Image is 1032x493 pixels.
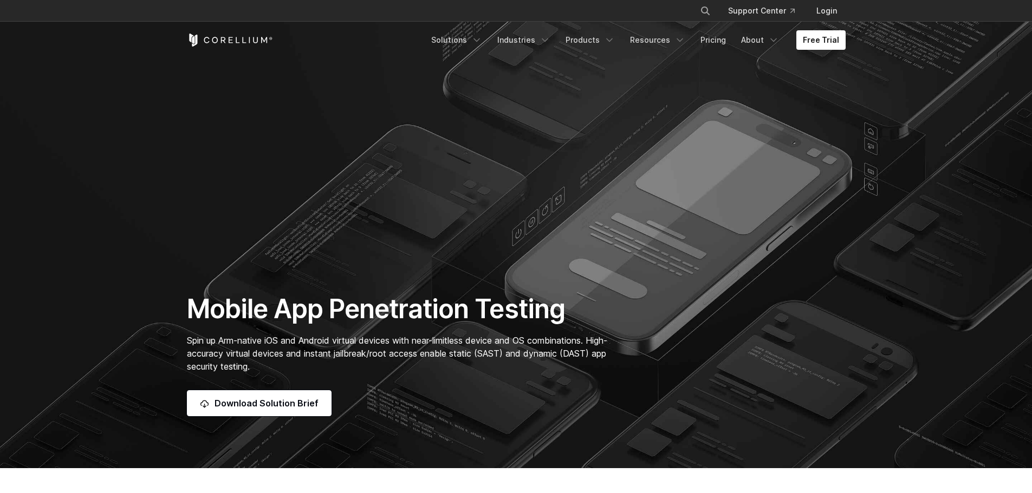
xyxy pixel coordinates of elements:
a: Support Center [719,1,803,21]
a: Login [808,1,846,21]
a: Pricing [694,30,732,50]
div: Navigation Menu [425,30,846,50]
a: Corellium Home [187,34,273,47]
a: Industries [491,30,557,50]
span: Spin up Arm-native iOS and Android virtual devices with near-limitless device and OS combinations... [187,335,607,372]
h1: Mobile App Penetration Testing [187,293,619,325]
button: Search [696,1,715,21]
a: Products [559,30,621,50]
a: Free Trial [796,30,846,50]
a: Resources [624,30,692,50]
span: Download Solution Brief [215,397,319,410]
a: About [735,30,786,50]
a: Solutions [425,30,489,50]
div: Navigation Menu [687,1,846,21]
a: Download Solution Brief [187,390,332,416]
